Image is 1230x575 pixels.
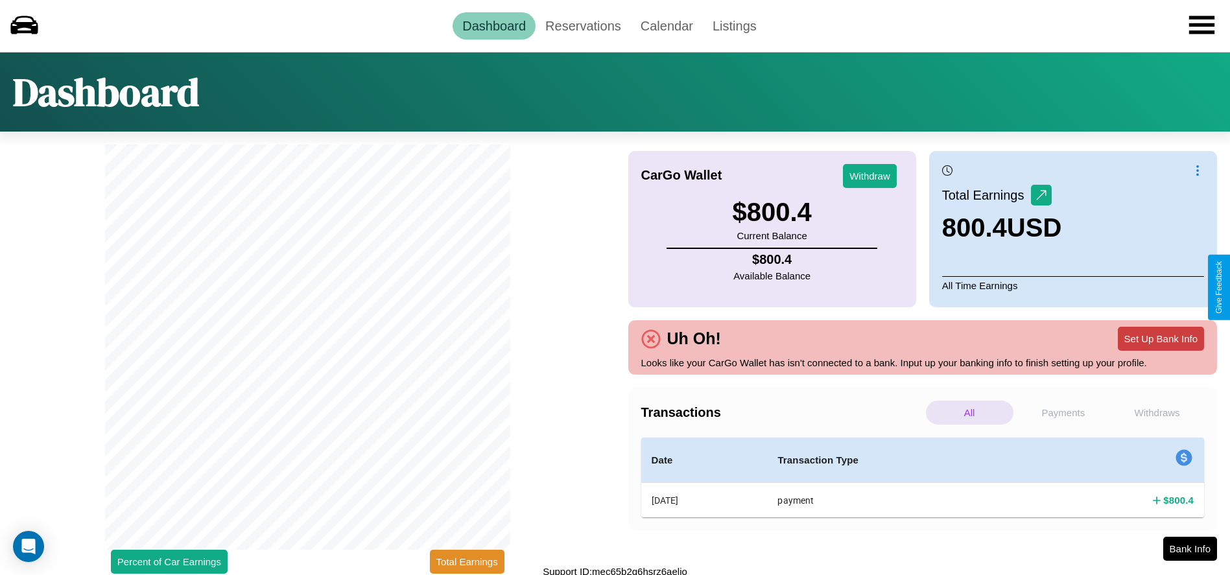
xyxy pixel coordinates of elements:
h3: $ 800.4 [732,198,811,227]
th: [DATE] [641,483,768,518]
p: Available Balance [733,267,810,285]
button: Total Earnings [430,550,504,574]
a: Dashboard [453,12,536,40]
h4: Transactions [641,405,923,420]
button: Percent of Car Earnings [111,550,228,574]
h1: Dashboard [13,65,199,119]
p: All [926,401,1013,425]
table: simple table [641,438,1205,517]
button: Withdraw [843,164,897,188]
div: Open Intercom Messenger [13,531,44,562]
p: All Time Earnings [942,276,1204,294]
p: Total Earnings [942,183,1031,207]
button: Bank Info [1163,537,1217,561]
h4: CarGo Wallet [641,168,722,183]
h4: Transaction Type [777,452,1024,468]
p: Payments [1020,401,1107,425]
p: Looks like your CarGo Wallet has isn't connected to a bank. Input up your banking info to finish ... [641,354,1205,371]
p: Current Balance [732,227,811,244]
h3: 800.4 USD [942,213,1062,242]
h4: Date [652,452,757,468]
p: Withdraws [1113,401,1201,425]
a: Listings [703,12,766,40]
a: Reservations [536,12,631,40]
a: Calendar [631,12,703,40]
h4: $ 800.4 [733,252,810,267]
h4: Uh Oh! [661,329,727,348]
div: Give Feedback [1214,261,1224,314]
button: Set Up Bank Info [1118,327,1204,351]
th: payment [767,483,1035,518]
h4: $ 800.4 [1163,493,1194,507]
